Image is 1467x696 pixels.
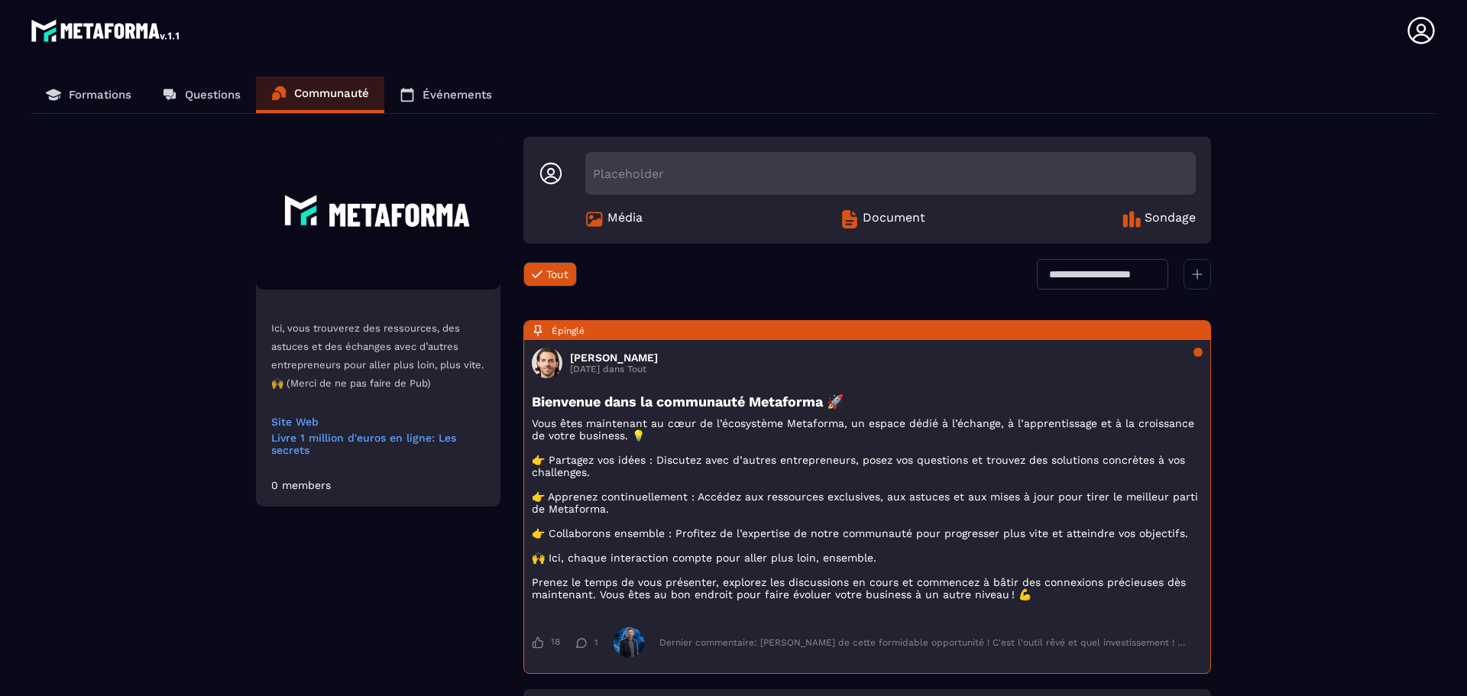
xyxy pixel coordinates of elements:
[271,432,485,456] a: Livre 1 million d'euros en ligne: Les secrets
[607,210,643,228] span: Média
[256,76,384,113] a: Communauté
[147,76,256,113] a: Questions
[256,137,500,290] img: Community background
[585,152,1196,195] div: Placeholder
[659,637,1187,648] div: Dernier commentaire: [PERSON_NAME] de cette formidable opportunité ! C'est l'outil rêvé et quel i...
[271,479,331,491] div: 0 members
[552,325,585,336] span: Épinglé
[1145,210,1196,228] span: Sondage
[863,210,925,228] span: Document
[31,15,182,46] img: logo
[570,351,658,364] h3: [PERSON_NAME]
[546,268,568,280] span: Tout
[532,393,1203,410] h3: Bienvenue dans la communauté Metaforma 🚀
[423,88,492,102] p: Événements
[271,416,485,428] a: Site Web
[570,364,658,374] p: [DATE] dans Tout
[532,417,1203,601] p: Vous êtes maintenant au cœur de l’écosystème Metaforma, un espace dédié à l’échange, à l’apprenti...
[69,88,131,102] p: Formations
[594,637,598,648] span: 1
[551,636,560,649] span: 18
[294,86,369,100] p: Communauté
[271,319,485,393] p: Ici, vous trouverez des ressources, des astuces et des échanges avec d’autres entrepreneurs pour ...
[384,76,507,113] a: Événements
[185,88,241,102] p: Questions
[31,76,147,113] a: Formations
